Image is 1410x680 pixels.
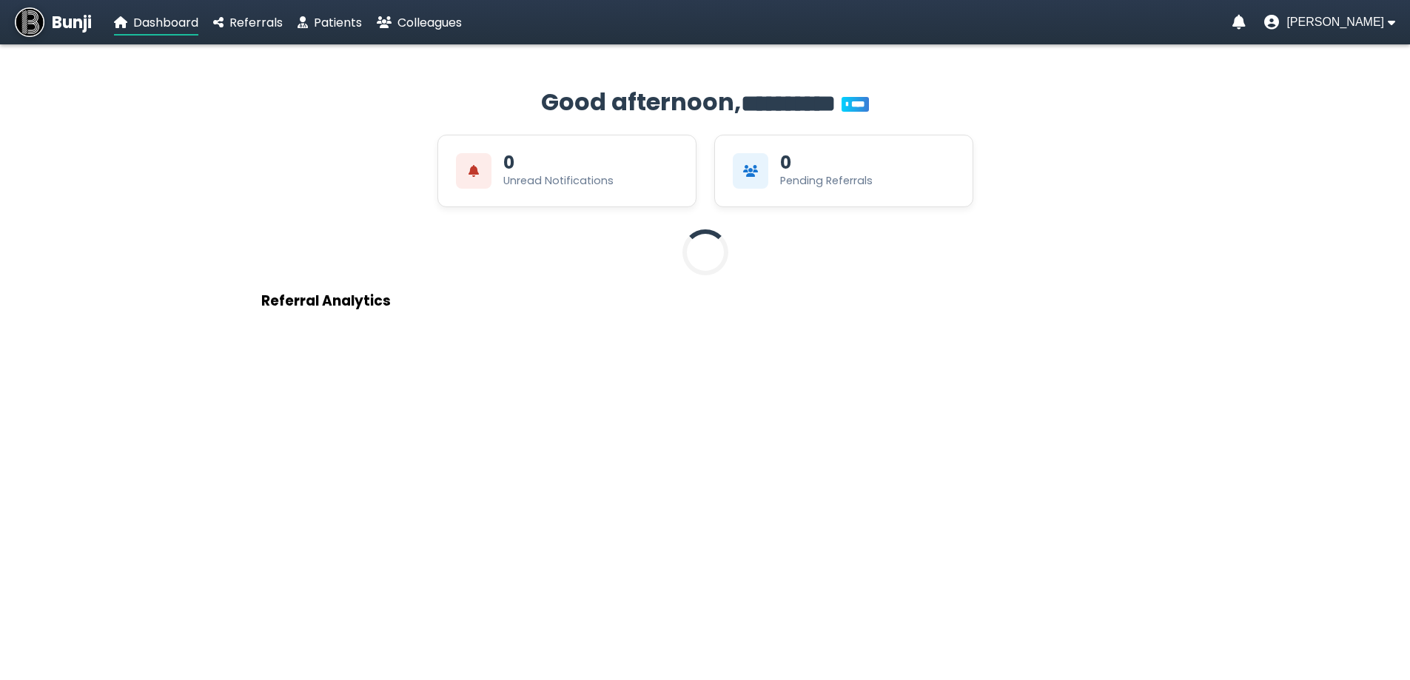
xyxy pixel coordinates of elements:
[1286,16,1384,29] span: [PERSON_NAME]
[213,13,283,32] a: Referrals
[314,14,362,31] span: Patients
[1264,15,1395,30] button: User menu
[437,135,696,207] div: View Unread Notifications
[133,14,198,31] span: Dashboard
[714,135,973,207] div: View Pending Referrals
[298,13,362,32] a: Patients
[780,173,873,189] div: Pending Referrals
[261,84,1149,120] h2: Good afternoon,
[780,154,791,172] div: 0
[377,13,462,32] a: Colleagues
[842,97,869,112] span: You’re on Plus!
[261,290,1149,312] h3: Referral Analytics
[15,7,92,37] a: Bunji
[229,14,283,31] span: Referrals
[503,173,614,189] div: Unread Notifications
[114,13,198,32] a: Dashboard
[52,10,92,35] span: Bunji
[15,7,44,37] img: Bunji Dental Referral Management
[397,14,462,31] span: Colleagues
[503,154,514,172] div: 0
[1232,15,1246,30] a: Notifications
